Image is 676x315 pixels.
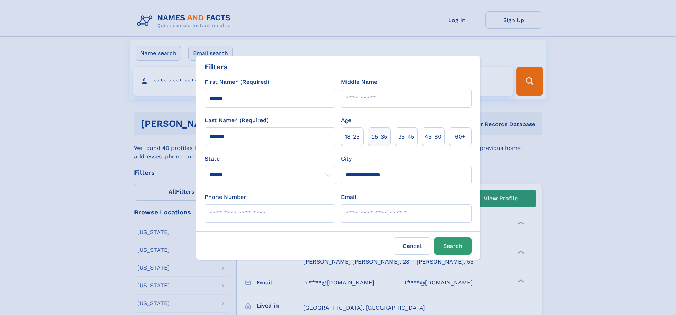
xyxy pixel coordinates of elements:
label: Age [341,116,351,125]
label: Email [341,193,356,201]
span: 45‑60 [425,132,441,141]
label: Phone Number [205,193,246,201]
label: Middle Name [341,78,377,86]
label: City [341,154,352,163]
span: 35‑45 [398,132,414,141]
label: First Name* (Required) [205,78,269,86]
label: Cancel [394,237,431,255]
span: 18‑25 [345,132,359,141]
label: State [205,154,335,163]
div: Filters [205,61,227,72]
span: 25‑35 [372,132,387,141]
button: Search [434,237,472,255]
label: Last Name* (Required) [205,116,269,125]
span: 60+ [455,132,466,141]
